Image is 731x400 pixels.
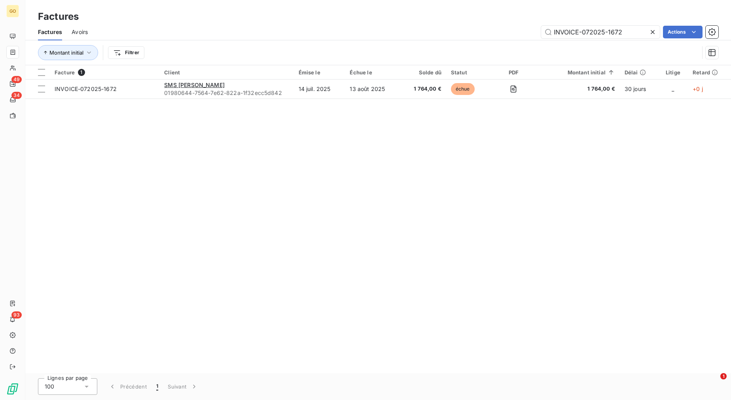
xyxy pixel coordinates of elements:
h3: Factures [38,9,79,24]
div: Délai [625,69,653,76]
span: 01980644-7564-7e62-822a-1f32ecc5d842 [164,89,289,97]
button: Actions [663,26,703,38]
span: 1 [156,383,158,391]
div: Client [164,69,289,76]
button: Précédent [104,378,152,395]
div: GO [6,5,19,17]
span: +0 j [693,85,703,92]
span: Facture [55,69,75,76]
button: 1 [152,378,163,395]
span: 1 764,00 € [542,85,615,93]
button: Filtrer [108,46,144,59]
a: 49 [6,78,19,90]
div: Échue le [350,69,396,76]
img: Logo LeanPay [6,383,19,395]
span: 34 [11,92,22,99]
span: SMS [PERSON_NAME] [164,82,225,88]
span: Factures [38,28,62,36]
span: 49 [11,76,22,83]
td: 13 août 2025 [345,80,400,99]
span: _ [672,85,674,92]
span: 1 [78,69,85,76]
button: Montant initial [38,45,98,60]
span: 93 [11,311,22,318]
span: échue [451,83,475,95]
div: Montant initial [542,69,615,76]
iframe: Intercom live chat [704,373,723,392]
td: 14 juil. 2025 [294,80,345,99]
span: INVOICE-072025-1672 [55,85,117,92]
span: 1 [720,373,727,379]
div: Solde dû [405,69,441,76]
span: 1 764,00 € [405,85,441,93]
td: 30 jours [620,80,658,99]
a: 34 [6,93,19,106]
span: 100 [45,383,54,391]
div: Litige [663,69,683,76]
span: Montant initial [49,49,83,56]
div: Retard [693,69,726,76]
div: Émise le [299,69,341,76]
span: Avoirs [72,28,88,36]
div: PDF [494,69,533,76]
input: Rechercher [541,26,660,38]
div: Statut [451,69,485,76]
button: Suivant [163,378,203,395]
